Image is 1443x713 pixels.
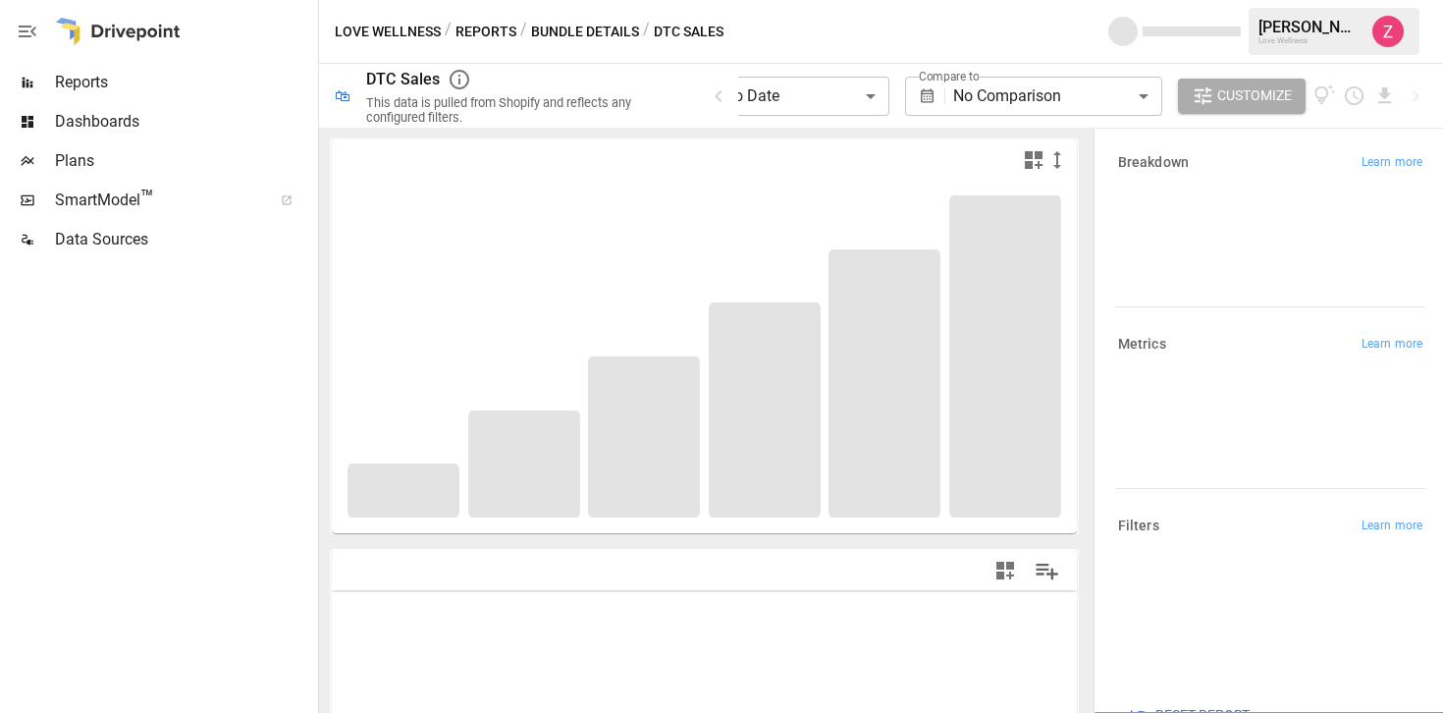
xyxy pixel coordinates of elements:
span: Reports [55,71,314,94]
span: Data Sources [55,228,314,251]
button: Manage Columns [1025,549,1069,593]
button: Download report [1373,84,1396,107]
div: Love Wellness [1258,36,1361,45]
span: Learn more [1362,153,1422,173]
div: / [643,20,650,44]
h6: Metrics [1118,334,1166,356]
span: Plans [55,149,314,173]
button: Customize [1178,79,1306,114]
div: This data is pulled from Shopify and reflects any configured filters. [366,95,683,125]
div: / [520,20,527,44]
h6: Filters [1118,516,1159,537]
span: Dashboards [55,110,314,134]
span: Customize [1217,83,1292,108]
span: Learn more [1362,335,1422,355]
div: 🛍 [335,86,350,105]
span: SmartModel [55,189,259,212]
button: Zoe Keller [1361,4,1416,59]
button: Love Wellness [335,20,441,44]
button: Schedule report [1343,84,1365,107]
label: Compare to [919,68,980,84]
button: Bundle Details [531,20,639,44]
button: Reports [455,20,516,44]
span: ™ [140,186,154,210]
div: DTC Sales [366,70,440,88]
button: View documentation [1313,79,1336,114]
div: / [445,20,452,44]
span: Learn more [1362,517,1422,536]
div: [PERSON_NAME] [1258,18,1361,36]
h6: Breakdown [1118,152,1189,174]
div: No Comparison [953,77,1161,116]
img: Zoe Keller [1372,16,1404,47]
